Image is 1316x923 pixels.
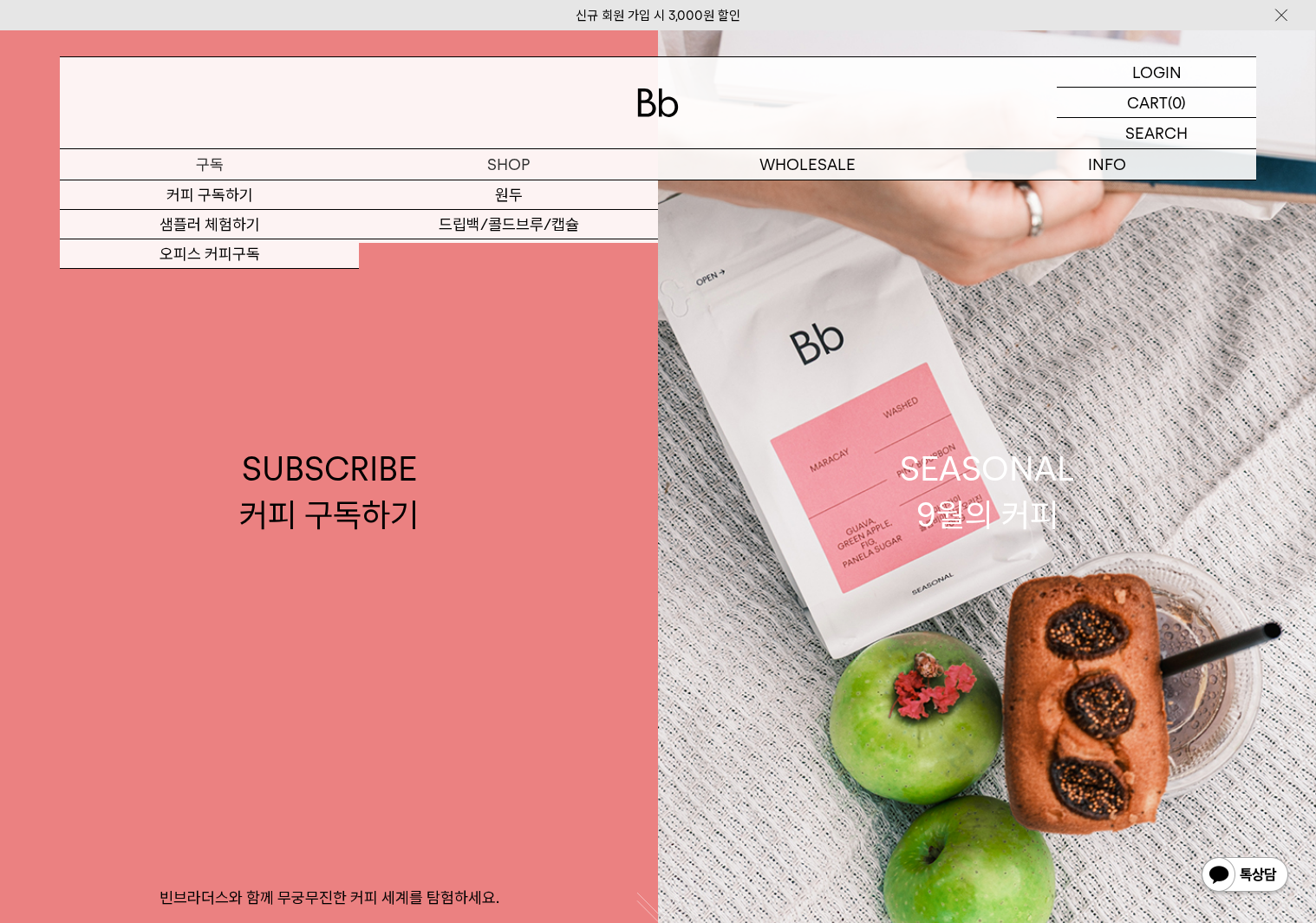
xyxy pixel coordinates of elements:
[1057,88,1256,118] a: CART (0)
[60,180,359,210] a: 커피 구독하기
[359,149,658,180] a: SHOP
[359,180,658,210] a: 원두
[60,210,359,239] a: 샘플러 체험하기
[1125,118,1188,148] p: SEARCH
[957,149,1256,180] p: INFO
[658,149,957,180] p: WHOLESALE
[637,88,679,117] img: 로고
[60,239,359,269] a: 오피스 커피구독
[1168,88,1186,117] p: (0)
[576,8,740,23] a: 신규 회원 가입 시 3,000원 할인
[1200,855,1290,897] img: 카카오톡 채널 1:1 채팅 버튼
[1132,57,1182,87] p: LOGIN
[1127,88,1168,117] p: CART
[359,210,658,239] a: 드립백/콜드브루/캡슐
[900,446,1075,538] div: SEASONAL 9월의 커피
[359,239,658,269] a: 선물세트
[1057,57,1256,88] a: LOGIN
[239,446,419,538] div: SUBSCRIBE 커피 구독하기
[60,149,359,180] a: 구독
